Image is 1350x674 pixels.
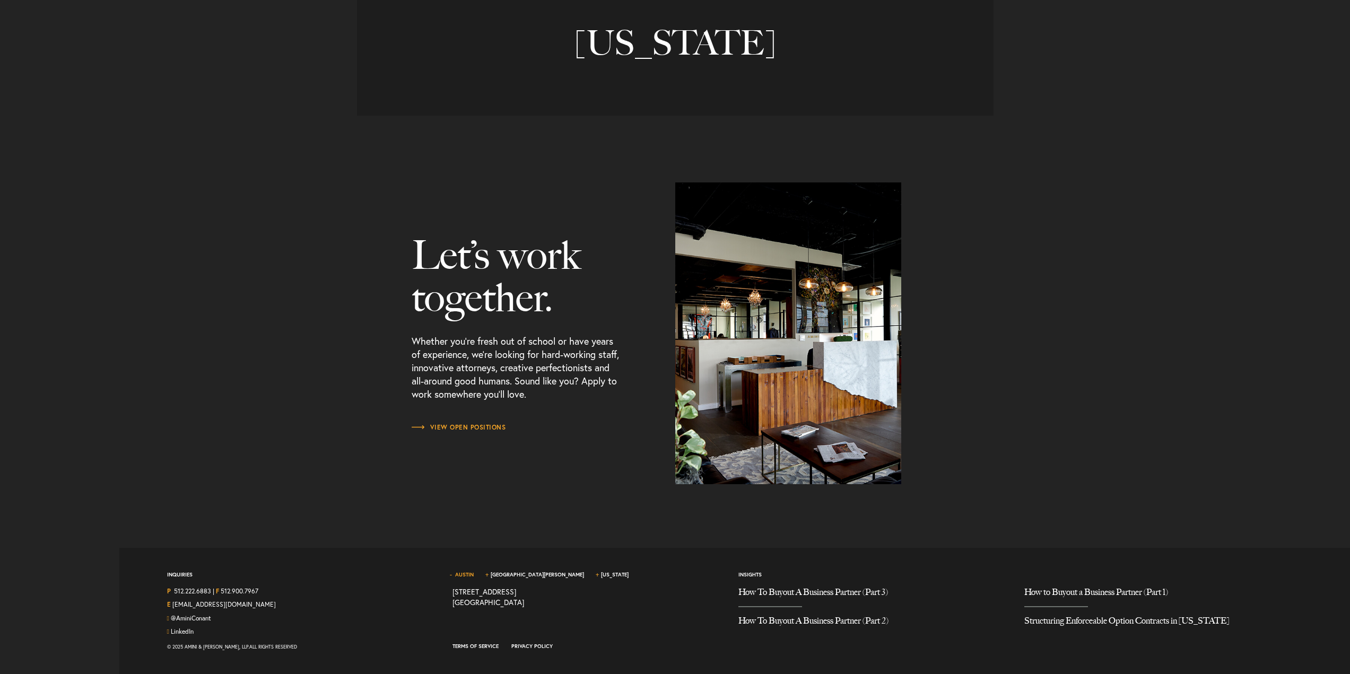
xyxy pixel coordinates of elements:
[412,424,506,431] span: View Open Positions
[738,571,762,578] a: Insights
[167,600,171,608] strong: E
[221,587,258,595] a: 512.900.7967
[511,643,553,650] a: Privacy Policy
[167,641,437,653] div: © 2025 Amini & [PERSON_NAME], LLP. All Rights Reserved
[601,571,629,578] a: [US_STATE]
[167,571,193,587] span: Inquiries
[452,643,499,650] a: Terms of Service
[172,600,276,608] a: Email Us
[738,587,1008,606] a: How To Buyout A Business Partner (Part 3)
[216,587,219,595] strong: F
[171,627,194,635] a: Join us on LinkedIn
[171,614,211,622] a: Follow us on Twitter
[675,182,902,484] img: interstitial-contact.jpg
[213,587,214,598] span: |
[412,422,506,433] a: View Open Positions
[412,319,622,422] p: Whether you’re fresh out of school or have years of experience, we’re looking for hard-working st...
[738,607,1008,635] a: How To Buyout A Business Partner (Part 2)
[491,571,584,578] a: [GEOGRAPHIC_DATA][PERSON_NAME]
[174,587,211,595] a: Call us at 5122226883
[167,587,171,595] strong: P
[452,587,524,607] a: View on map
[1024,587,1294,606] a: How to Buyout a Business Partner (Part 1)
[1024,607,1294,635] a: Structuring Enforceable Option Contracts in Texas
[412,234,622,319] h3: Let’s work together.
[455,571,474,578] a: Austin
